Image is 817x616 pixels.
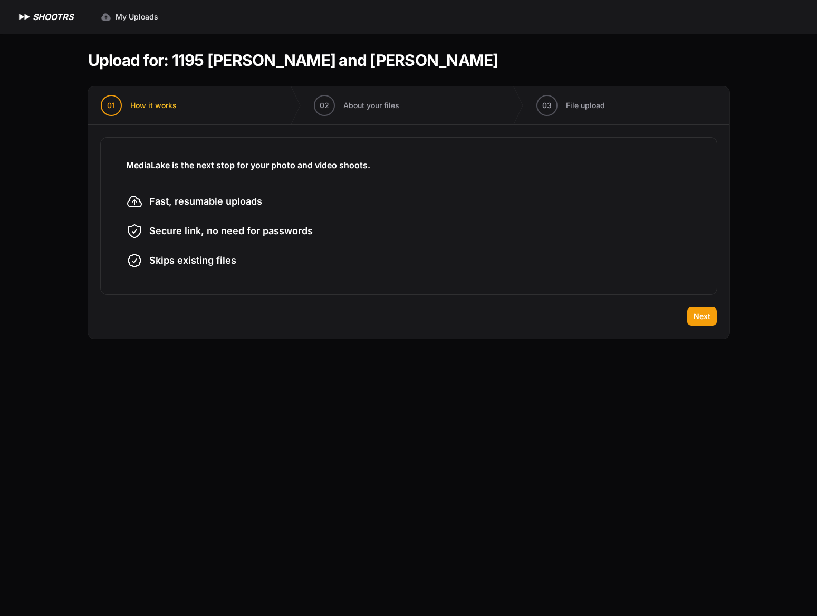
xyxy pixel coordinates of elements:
[130,100,177,111] span: How it works
[343,100,399,111] span: About your files
[301,86,412,124] button: 02 About your files
[17,11,73,23] a: SHOOTRS SHOOTRS
[107,100,115,111] span: 01
[126,159,691,171] h3: MediaLake is the next stop for your photo and video shoots.
[88,51,498,70] h1: Upload for: 1195 [PERSON_NAME] and [PERSON_NAME]
[116,12,158,22] span: My Uploads
[524,86,618,124] button: 03 File upload
[320,100,329,111] span: 02
[17,11,33,23] img: SHOOTRS
[149,194,262,209] span: Fast, resumable uploads
[687,307,717,326] button: Next
[88,86,189,124] button: 01 How it works
[694,311,710,322] span: Next
[566,100,605,111] span: File upload
[149,253,236,268] span: Skips existing files
[149,224,313,238] span: Secure link, no need for passwords
[94,7,165,26] a: My Uploads
[33,11,73,23] h1: SHOOTRS
[542,100,552,111] span: 03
